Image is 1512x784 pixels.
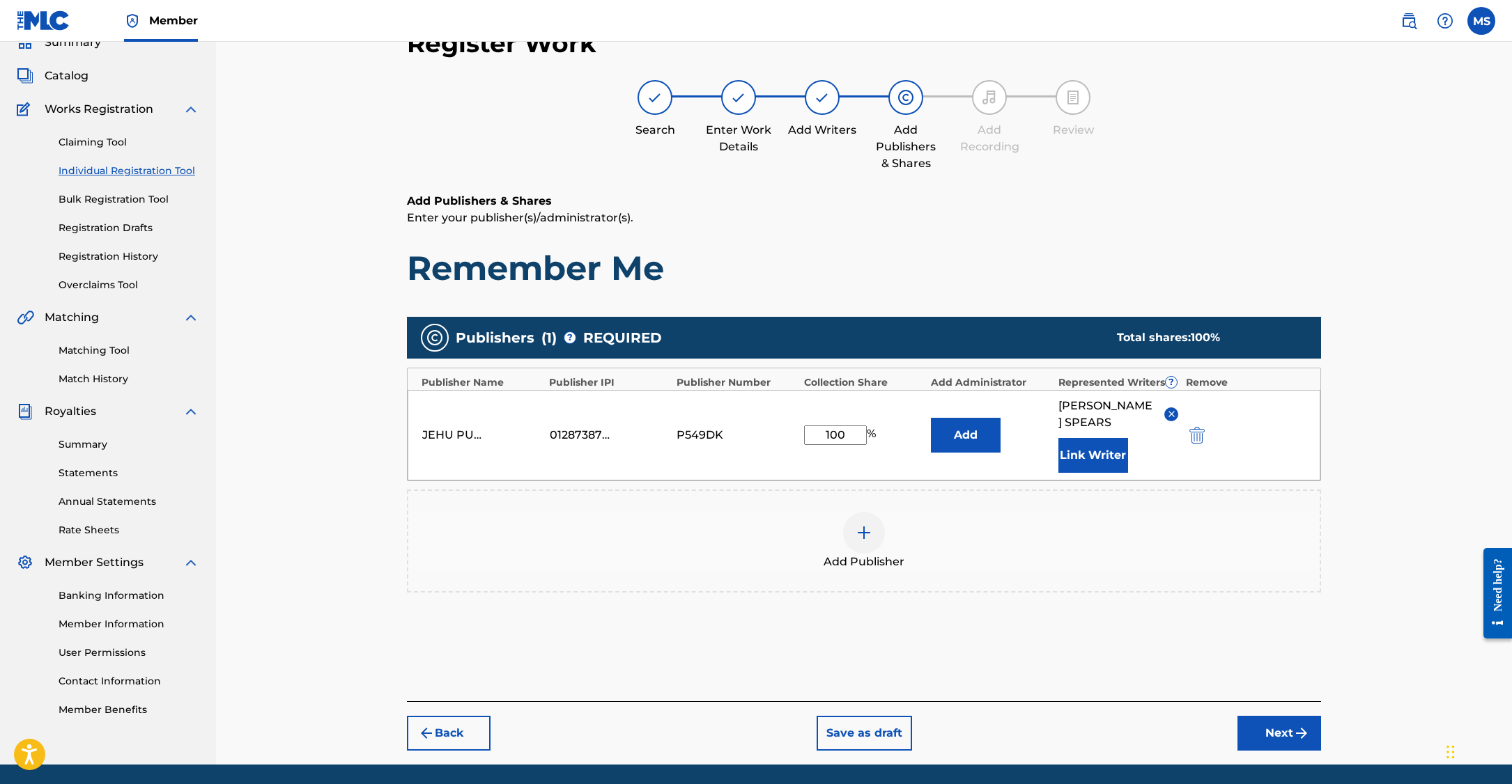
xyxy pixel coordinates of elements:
[1058,398,1155,431] span: [PERSON_NAME] SPEARS
[59,343,199,358] a: Matching Tool
[149,13,198,29] span: Member
[17,68,33,84] img: Catalog
[17,554,33,571] img: Member Settings
[183,403,199,420] img: expand
[45,101,153,118] span: Works Registration
[955,122,1024,155] div: Add Recording
[1237,716,1321,751] button: Next
[1065,89,1081,106] img: step indicator icon for Review
[59,278,199,292] a: Overclaims Tool
[583,327,662,348] span: REQUIRED
[564,332,576,343] span: ?
[17,403,33,420] img: Royalties
[1166,409,1177,419] img: remove-from-list-button
[931,418,1001,453] button: Add
[59,372,199,386] a: Match History
[730,89,747,106] img: step indicator icon for Enter Work Details
[59,494,199,509] a: Annual Statements
[59,645,199,660] a: User Permissions
[17,68,88,84] a: CatalogCatalog
[1191,331,1220,344] span: 100 %
[620,122,690,139] div: Search
[45,554,144,571] span: Member Settings
[1038,122,1108,139] div: Review
[549,375,670,390] div: Publisher IPI
[59,221,199,235] a: Registration Drafts
[1395,7,1423,35] a: Public Search
[787,122,857,139] div: Add Writers
[17,34,101,51] a: SummarySummary
[45,68,88,84] span: Catalog
[871,122,941,172] div: Add Publishers & Shares
[704,122,773,155] div: Enter Work Details
[1293,725,1310,742] img: f7272a7cc735f4ea7f67.svg
[422,375,542,390] div: Publisher Name
[17,34,33,51] img: Summary
[824,554,904,570] span: Add Publisher
[59,523,199,538] a: Rate Sheets
[59,703,199,717] a: Member Benefits
[407,28,596,59] h2: Register Work
[677,375,797,390] div: Publisher Number
[867,425,879,445] span: %
[407,193,1321,210] h6: Add Publishers & Shares
[1058,438,1128,473] button: Link Writer
[1467,7,1495,35] div: User Menu
[814,89,831,106] img: step indicator icon for Add Writers
[17,10,70,31] img: MLC Logo
[1447,731,1455,773] div: Drag
[981,89,998,106] img: step indicator icon for Add Recording
[1166,377,1177,388] span: ?
[183,309,199,326] img: expand
[407,716,491,751] button: Back
[1186,375,1306,390] div: Remove
[59,674,199,689] a: Contact Information
[647,89,663,106] img: step indicator icon for Search
[45,34,101,51] span: Summary
[407,247,1321,289] h1: Remember Me
[418,725,435,742] img: 7ee5dd4eb1f8a8e3ef2f.svg
[59,249,199,264] a: Registration History
[59,164,199,178] a: Individual Registration Tool
[804,375,925,390] div: Collection Share
[1473,537,1512,649] iframe: Resource Center
[897,89,914,106] img: step indicator icon for Add Publishers & Shares
[59,135,199,150] a: Claiming Tool
[1437,13,1453,29] img: help
[1189,427,1205,444] img: 12a2ab48e56ec057fbd8.svg
[59,466,199,480] a: Statements
[1442,717,1512,784] iframe: Chat Widget
[45,403,96,420] span: Royalties
[407,210,1321,226] p: Enter your publisher(s)/administrator(s).
[456,327,534,348] span: Publishers
[183,101,199,118] img: expand
[45,309,99,326] span: Matching
[541,327,557,348] span: ( 1 )
[183,554,199,571] img: expand
[124,13,141,29] img: Top Rightsholder
[1431,7,1459,35] div: Help
[931,375,1051,390] div: Add Administrator
[59,588,199,603] a: Banking Information
[59,617,199,632] a: Member Information
[17,101,35,118] img: Works Registration
[59,192,199,207] a: Bulk Registration Tool
[1117,329,1293,346] div: Total shares:
[59,437,199,452] a: Summary
[426,329,443,346] img: publishers
[1401,13,1417,29] img: search
[1058,375,1179,390] div: Represented Writers
[17,309,34,326] img: Matching
[856,524,872,541] img: add
[817,716,912,751] button: Save as draft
